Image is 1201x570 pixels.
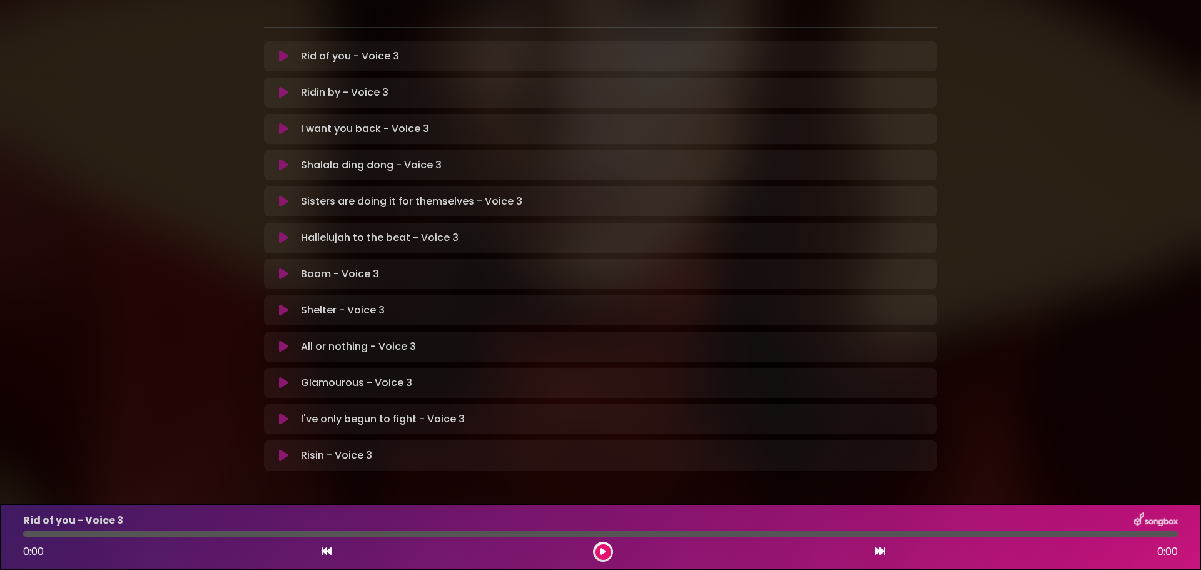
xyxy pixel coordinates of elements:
p: Glamourous - Voice 3 [301,375,412,390]
p: Shelter - Voice 3 [301,303,385,318]
p: I've only begun to fight - Voice 3 [301,412,465,427]
p: Hallelujah to the beat - Voice 3 [301,230,459,245]
p: Rid of you - Voice 3 [23,513,123,528]
p: I want you back - Voice 3 [301,121,429,136]
img: songbox-logo-white.png [1134,512,1178,529]
p: Shalala ding dong - Voice 3 [301,158,442,173]
p: Sisters are doing it for themselves - Voice 3 [301,194,522,209]
p: All or nothing - Voice 3 [301,339,416,354]
p: Boom - Voice 3 [301,267,379,282]
p: Rid of you - Voice 3 [301,49,399,64]
p: Risin - Voice 3 [301,448,372,463]
p: Ridin by - Voice 3 [301,85,388,100]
